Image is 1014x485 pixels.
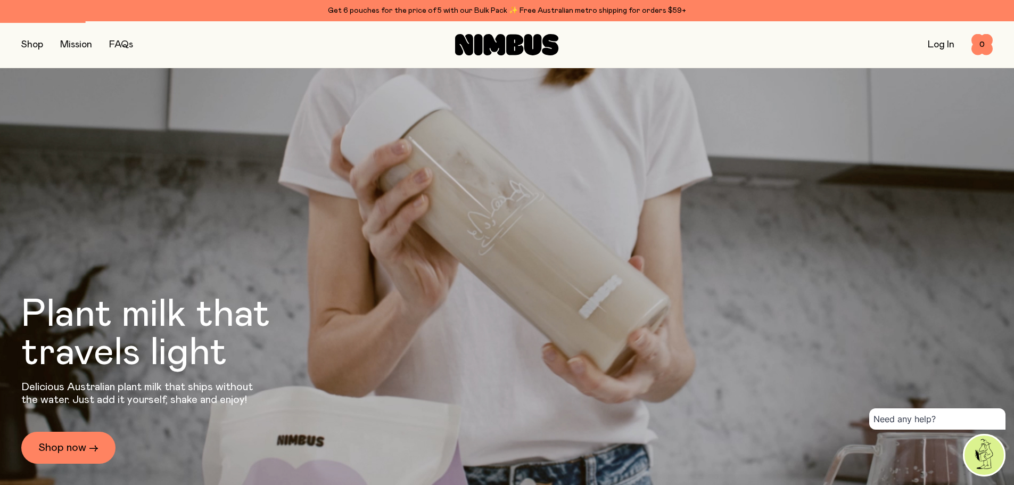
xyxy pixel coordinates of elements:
[964,435,1004,475] img: agent
[60,40,92,50] a: Mission
[928,40,954,50] a: Log In
[21,4,993,17] div: Get 6 pouches for the price of 5 with our Bulk Pack ✨ Free Australian metro shipping for orders $59+
[21,295,328,372] h1: Plant milk that travels light
[21,432,116,464] a: Shop now →
[21,381,260,406] p: Delicious Australian plant milk that ships without the water. Just add it yourself, shake and enjoy!
[109,40,133,50] a: FAQs
[869,408,1005,430] div: Need any help?
[971,34,993,55] button: 0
